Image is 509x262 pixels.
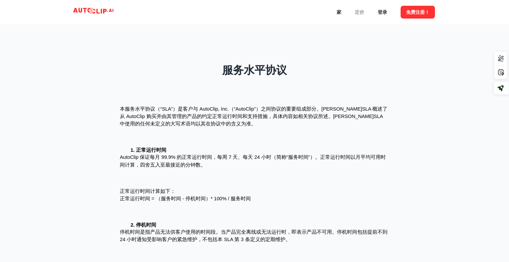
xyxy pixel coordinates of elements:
font: 正常运行时间 = （服务时间 - 停机时间）* 100% / 服务时间 [120,196,251,201]
font: 服务水平协议 [222,64,287,76]
font: 免费注册！ [406,10,430,15]
font: 停机时间 [136,222,156,228]
font: 正常运行时间 [136,147,166,153]
font: 登录 [378,10,387,15]
button: 免费注册！ [401,6,435,18]
font: 本服务水平协议（“SLA”）是客户与 AutoClip, Inc.（“AutoClip”）之间协议的重要组成部分。[PERSON_NAME]SLA 概述了从 AutoClip 购买并由其管理的产... [120,106,387,126]
font: 定价 [355,10,364,15]
font: AutoClip 保证每月 99.9% 的正常运行时间，每周 7 天、每天 24 小时（简称“服务时间”）。正常运行时间以月平均可用时间计算，四舍五入至最接近的分钟数。 [120,154,386,167]
font: 正常运行时间计算如下： [120,188,175,194]
font: 停机时间是指产品无法供客户使用的时间段。当产品完全离线或无法运行时，即表示产品不可用。停机时间包括提前不到 24 小时通知受影响客户的紧急维护，不包括本 SLA 第 3 条定义的定期维护。 [120,229,389,242]
font: 家 [337,10,341,15]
